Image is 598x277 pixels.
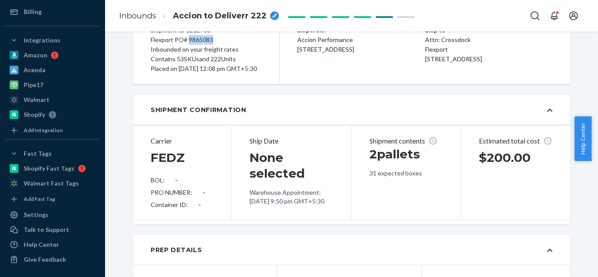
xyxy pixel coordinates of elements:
div: PRO NUMBER: [151,188,214,197]
div: Add Fast Tag [24,195,55,203]
div: Placed on [DATE] 12:08 pm GMT+5:30 [151,64,262,74]
div: Prep Details [151,245,202,254]
div: Shopify [24,110,45,119]
h1: FEDZ [151,150,185,165]
div: Shopify Fast Tags [24,164,74,173]
div: Acenda [24,66,46,74]
a: Pipe17 [5,78,100,92]
a: Walmart [5,93,100,107]
a: Shopify Fast Tags [5,161,100,175]
h1: $200.00 [479,150,553,165]
a: Acenda [5,63,100,77]
button: Fast Tags [5,147,100,161]
div: Shipment Confirmation [151,105,246,114]
div: - [198,200,201,209]
div: Pipe17 [24,81,43,89]
a: Shopify [5,108,100,122]
span: [STREET_ADDRESS] [425,55,482,63]
h1: 2 pallets [369,146,443,162]
p: Shipment contents [369,136,443,146]
a: Walmart Fast Tags [5,176,100,190]
div: Add Integration [24,126,63,134]
p: Carrier [151,136,214,146]
div: Fast Tags [24,149,52,158]
h1: None selected [250,150,334,181]
p: 31 expected boxes [369,169,443,178]
div: Talk to Support [24,225,69,234]
a: Billing [5,5,100,19]
div: Walmart Fast Tags [24,179,79,188]
div: Container ID: [151,200,214,209]
a: Add Fast Tag [5,194,100,204]
a: Settings [5,208,100,222]
div: Integrations [24,36,60,45]
ol: breadcrumbs [112,3,286,29]
button: Integrations [5,33,100,47]
a: Inbounds [119,11,156,21]
div: - [175,176,178,185]
div: Settings [24,210,49,219]
a: Help Center [5,238,100,252]
button: Open account menu [565,7,582,25]
button: Open Search Box [526,7,544,25]
p: Flexport [425,45,553,54]
p: Estimated total cost [479,136,553,146]
div: Billing [24,7,42,16]
span: Accion to Deliverr 222 [173,11,267,22]
div: - [203,188,205,197]
p: Ship Date [250,136,334,146]
button: Help Center [574,116,591,161]
a: Amazon [5,48,100,62]
p: Attn: Crossdock [425,35,553,45]
p: Warehouse Appointment: [DATE] 9:50 pm GMT+5:30 [250,188,334,206]
a: Talk to Support [5,223,100,237]
a: Add Integration [5,125,100,136]
span: Accion Performance [STREET_ADDRESS] [297,36,354,53]
div: Give Feedback [24,255,66,264]
button: Open notifications [545,7,563,25]
div: Inbounded on your freight rates [151,45,262,54]
div: Walmart [24,95,49,104]
div: Flexport PO# 9865083 [151,35,262,45]
div: BOL: [151,176,214,185]
button: Give Feedback [5,252,100,266]
div: Amazon [24,51,47,60]
div: Contains 53 SKUs and 222 Units [151,54,262,64]
div: Help Center [24,240,59,249]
